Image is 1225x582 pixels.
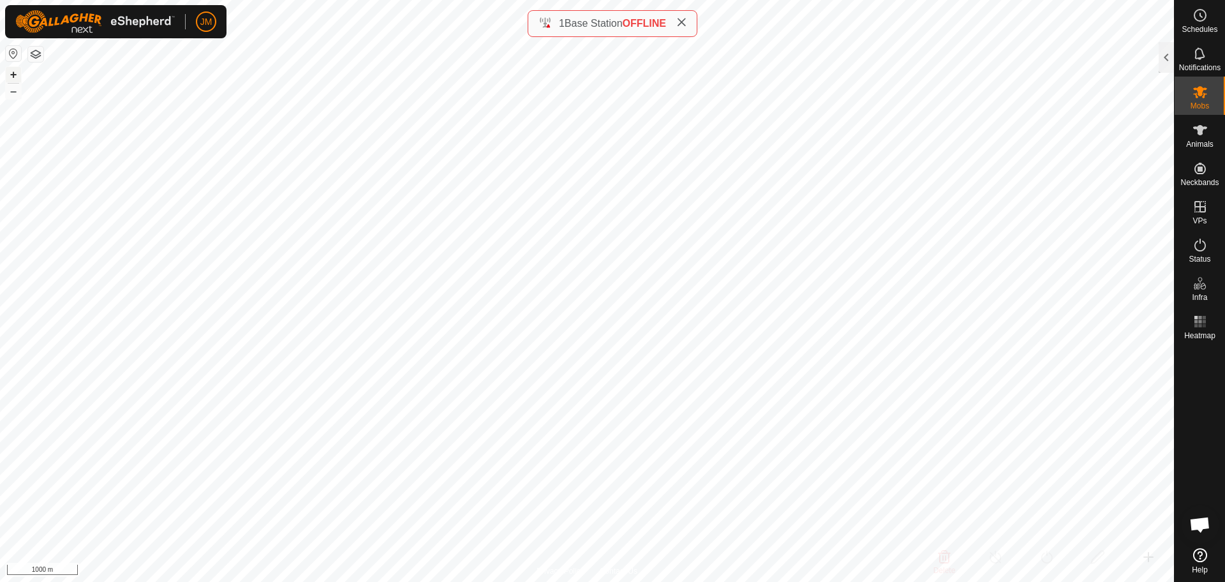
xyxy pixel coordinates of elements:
button: Reset Map [6,46,21,61]
span: Animals [1186,140,1214,148]
span: JM [200,15,212,29]
span: Heatmap [1184,332,1215,339]
span: Base Station [565,18,623,29]
span: 1 [559,18,565,29]
span: Status [1189,255,1210,263]
span: Schedules [1182,26,1217,33]
div: Open chat [1181,505,1219,544]
button: + [6,67,21,82]
span: Help [1192,566,1208,574]
button: Map Layers [28,47,43,62]
span: Notifications [1179,64,1221,71]
a: Privacy Policy [537,565,584,577]
img: Gallagher Logo [15,10,175,33]
span: Neckbands [1180,179,1219,186]
a: Help [1175,543,1225,579]
span: VPs [1192,217,1206,225]
span: Mobs [1191,102,1209,110]
span: OFFLINE [623,18,666,29]
button: – [6,84,21,99]
span: Infra [1192,294,1207,301]
a: Contact Us [600,565,637,577]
